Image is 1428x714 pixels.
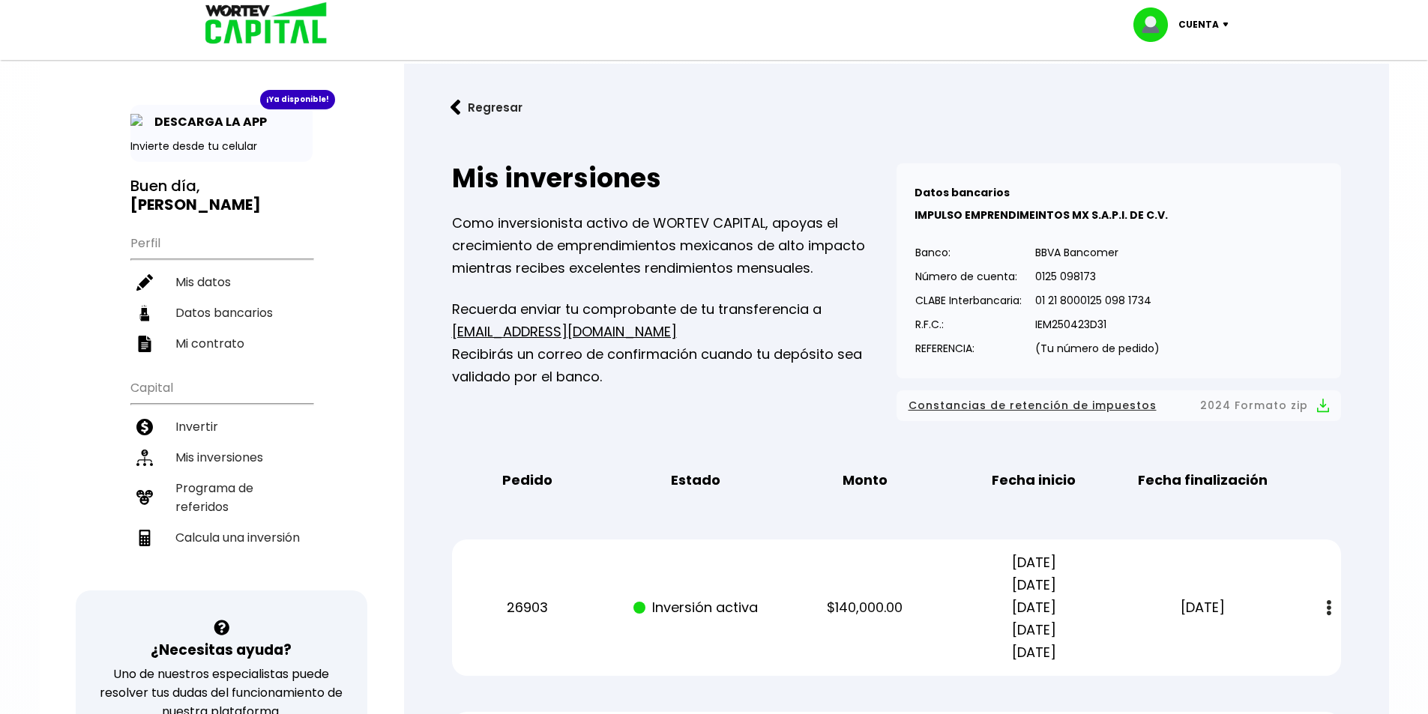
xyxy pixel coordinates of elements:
[915,185,1010,200] b: Datos bancarios
[452,163,897,193] h2: Mis inversiones
[1178,13,1219,36] p: Cuenta
[1133,7,1178,42] img: profile-image
[794,596,936,619] p: $140,000.00
[130,442,313,473] a: Mis inversiones
[915,313,1022,336] p: R.F.C.:
[1035,265,1160,288] p: 0125 098173
[130,411,313,442] a: Invertir
[130,522,313,553] a: Calcula una inversión
[909,396,1157,415] span: Constancias de retención de impuestos
[136,305,153,321] img: datos-icon.10cf9172.svg
[151,639,292,661] h3: ¿Necesitas ayuda?
[428,88,545,127] button: Regresar
[1219,22,1239,27] img: icon-down
[915,337,1022,360] p: REFERENCIA:
[843,469,888,491] b: Monto
[136,450,153,466] img: inversiones-icon.6695dc30.svg
[502,469,552,491] b: Pedido
[915,208,1168,223] b: IMPULSO EMPRENDIMEINTOS MX S.A.P.I. DE C.V.
[130,473,313,522] a: Programa de referidos
[962,551,1105,664] p: [DATE] [DATE] [DATE] [DATE] [DATE]
[1035,289,1160,312] p: 01 21 8000125 098 1734
[915,289,1022,312] p: CLABE Interbancaria:
[147,112,267,131] p: DESCARGA LA APP
[1035,241,1160,264] p: BBVA Bancomer
[136,530,153,546] img: calculadora-icon.17d418c4.svg
[992,469,1076,491] b: Fecha inicio
[136,489,153,506] img: recomiendanos-icon.9b8e9327.svg
[915,265,1022,288] p: Número de cuenta:
[915,241,1022,264] p: Banco:
[456,596,598,619] p: 26903
[136,274,153,291] img: editar-icon.952d3147.svg
[260,90,335,109] div: ¡Ya disponible!
[1035,313,1160,336] p: IEM250423D31
[130,114,147,130] img: app-icon
[671,469,720,491] b: Estado
[136,419,153,435] img: invertir-icon.b3b967d7.svg
[451,100,461,115] img: flecha izquierda
[130,194,261,215] b: [PERSON_NAME]
[1035,337,1160,360] p: (Tu número de pedido)
[130,177,313,214] h3: Buen día,
[452,322,677,341] a: [EMAIL_ADDRESS][DOMAIN_NAME]
[130,267,313,297] a: Mis datos
[136,336,153,352] img: contrato-icon.f2db500c.svg
[428,88,1365,127] a: flecha izquierdaRegresar
[909,396,1329,415] button: Constancias de retención de impuestos2024 Formato zip
[1138,469,1268,491] b: Fecha finalización
[452,212,897,279] p: Como inversionista activo de WORTEV CAPITAL, apoyas el crecimiento de emprendimientos mexicanos d...
[130,297,313,328] a: Datos bancarios
[625,596,768,619] p: Inversión activa
[130,371,313,590] ul: Capital
[130,139,313,154] p: Invierte desde tu celular
[130,226,313,359] ul: Perfil
[1132,596,1274,619] p: [DATE]
[130,328,313,359] a: Mi contrato
[452,298,897,388] p: Recuerda enviar tu comprobante de tu transferencia a Recibirás un correo de confirmación cuando t...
